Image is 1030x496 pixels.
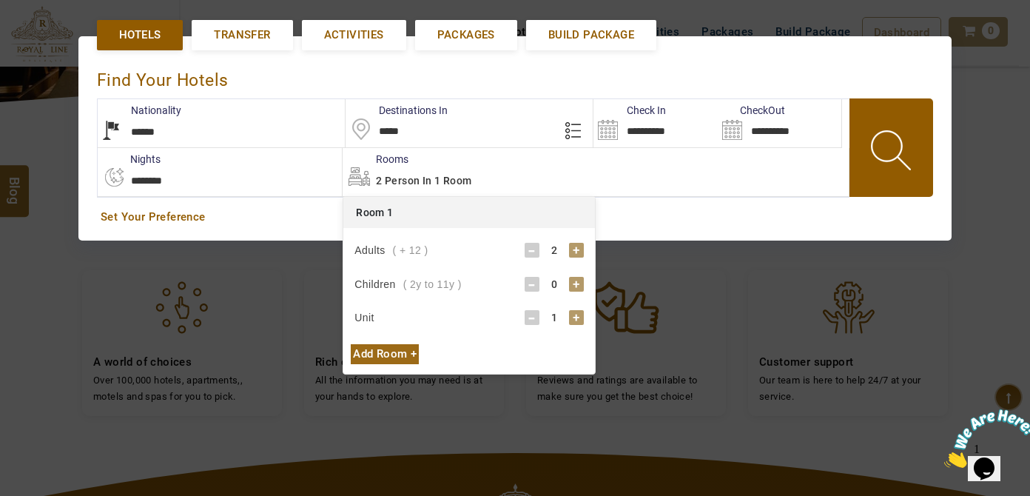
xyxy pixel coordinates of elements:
[393,244,428,256] span: ( + 12 )
[718,103,785,118] label: CheckOut
[718,99,841,147] input: Search
[539,243,569,258] div: 2
[6,6,98,64] img: Chat attention grabber
[569,277,584,292] div: +
[97,20,183,50] a: Hotels
[938,403,1030,474] iframe: chat widget
[526,20,656,50] a: Build Package
[403,278,462,290] span: ( 2y to 11y )
[97,55,933,98] div: Find Your Hotels
[593,99,717,147] input: Search
[539,277,569,292] div: 0
[356,207,393,218] span: Room 1
[569,243,584,258] div: +
[6,6,12,19] span: 1
[525,243,539,258] div: -
[354,243,428,258] div: Adults
[569,310,584,325] div: +
[101,210,929,225] a: Set Your Preference
[354,310,382,325] div: Unit
[525,310,539,325] div: -
[376,175,471,187] span: 2 Person in 1 Room
[539,310,569,325] div: 1
[302,20,406,50] a: Activities
[593,103,666,118] label: Check In
[192,20,292,50] a: Transfer
[119,27,161,43] span: Hotels
[437,27,495,43] span: Packages
[351,344,419,364] div: Add Room +
[354,277,461,292] div: Children
[97,152,161,167] label: nights
[346,103,448,118] label: Destinations In
[324,27,384,43] span: Activities
[343,152,408,167] label: Rooms
[415,20,517,50] a: Packages
[98,103,181,118] label: Nationality
[548,27,634,43] span: Build Package
[525,277,539,292] div: -
[214,27,270,43] span: Transfer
